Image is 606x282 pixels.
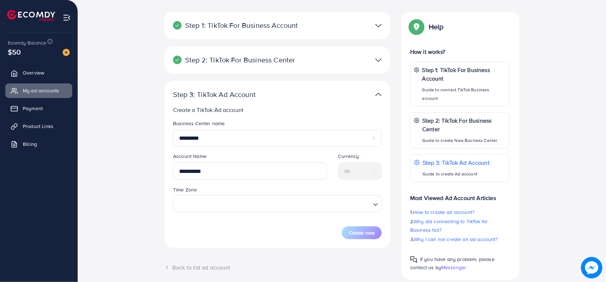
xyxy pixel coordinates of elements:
span: Why did connecting to TikTok for Business fail? [410,218,488,234]
p: Step 2: TikTok For Business Center [173,56,308,64]
span: Why I can not create an ad account? [414,236,498,243]
a: Overview [5,66,72,80]
img: logo [7,10,55,21]
p: 3. [410,235,510,243]
img: image [581,257,602,278]
span: Create new [349,229,375,236]
a: Product Links [5,119,72,133]
span: Payment [23,105,43,112]
legend: Business Center name [173,120,382,130]
span: Product Links [23,123,53,130]
img: image [63,49,70,56]
a: Payment [5,101,72,116]
p: 1. [410,208,510,216]
p: Help [429,22,444,31]
img: Popup guide [410,20,423,33]
img: Popup guide [410,256,417,263]
p: Step 3: TikTok Ad Account [423,158,490,167]
p: Guide to create New Business Center [422,136,506,145]
legend: Currency [338,153,382,163]
img: TikTok partner [375,55,382,65]
img: menu [63,14,71,22]
p: Step 1: TikTok For Business Account [422,66,506,83]
p: Most Viewed Ad Account Articles [410,188,510,202]
span: Billing [23,140,37,148]
span: $50 [8,47,21,57]
img: TikTok partner [375,89,382,100]
p: Step 1: TikTok For Business Account [173,21,308,30]
p: 2. [410,217,510,234]
a: Billing [5,137,72,151]
div: Back to list ad account [164,263,390,272]
span: My ad accounts [23,87,59,94]
span: How to create ad account? [413,209,474,216]
label: Time Zone [173,186,197,193]
img: TikTok partner [375,20,382,31]
span: Ecomdy Balance [8,39,46,46]
legend: Account Name [173,153,327,163]
p: Guide to connect TikTok Business account [422,86,506,103]
p: Step 3: TikTok Ad Account [173,90,308,99]
div: Search for option [173,195,382,212]
span: Overview [23,69,44,76]
p: How it works? [410,47,510,56]
p: Step 2: TikTok For Business Center [422,116,506,133]
span: If you have any problem, please contact us by [410,256,495,271]
a: My ad accounts [5,83,72,98]
button: Create new [342,226,382,239]
span: Messenger [441,264,466,271]
input: Search for option [176,197,370,210]
p: Guide to create Ad account [423,170,490,178]
p: Create a TikTok Ad account [173,106,385,114]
